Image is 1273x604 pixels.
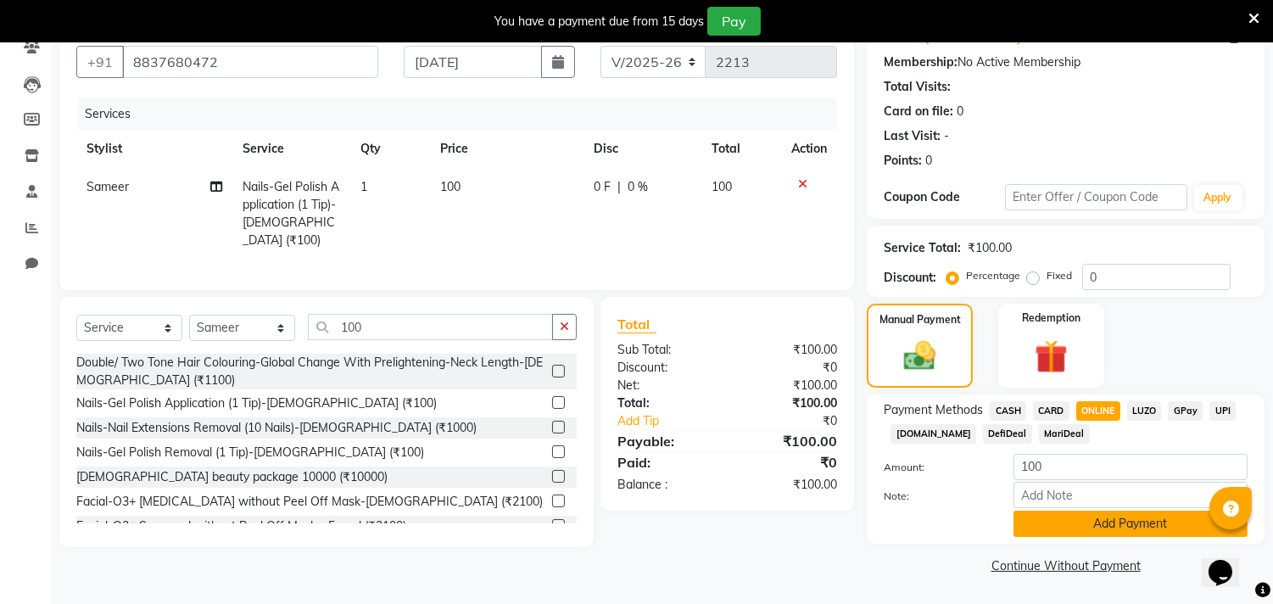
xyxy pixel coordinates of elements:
span: 100 [440,179,461,194]
div: Paid: [605,452,728,473]
span: | [617,178,621,196]
div: ₹100.00 [728,431,851,451]
div: ₹0 [728,452,851,473]
div: 0 [925,152,932,170]
button: +91 [76,46,124,78]
div: ₹100.00 [728,377,851,394]
div: Balance : [605,476,728,494]
div: Points: [884,152,922,170]
div: Total: [605,394,728,412]
label: Redemption [1022,310,1080,326]
button: Apply [1194,185,1242,210]
div: Double/ Two Tone Hair Colouring-Global Change With Prelightening-Neck Length-[DEMOGRAPHIC_DATA] (... [76,354,545,389]
input: Add Note [1013,482,1248,508]
span: Payment Methods [884,401,983,419]
div: Sub Total: [605,341,728,359]
div: ₹100.00 [728,476,851,494]
span: 0 % [628,178,648,196]
div: [DEMOGRAPHIC_DATA] beauty package 10000 (₹10000) [76,468,388,486]
label: Percentage [966,268,1020,283]
th: Action [781,130,837,168]
span: DefiDeal [983,424,1032,444]
div: Service Total: [884,239,961,257]
span: Sameer [87,179,129,194]
th: Price [430,130,583,168]
div: Coupon Code [884,188,1005,206]
th: Qty [350,130,429,168]
div: ₹100.00 [728,394,851,412]
img: _gift.svg [1025,336,1078,377]
span: CARD [1033,401,1069,421]
div: Facial-O3+ Seaweed without Peel Off Mask - Femal (₹2100) [76,517,406,535]
div: ₹100.00 [968,239,1012,257]
button: Add Payment [1013,511,1248,537]
span: UPI [1209,401,1236,421]
span: 100 [712,179,732,194]
div: - [944,127,949,145]
div: Card on file: [884,103,953,120]
div: Membership: [884,53,958,71]
th: Stylist [76,130,232,168]
span: 0 F [594,178,611,196]
span: ONLINE [1076,401,1120,421]
div: Payable: [605,431,728,451]
th: Disc [583,130,701,168]
span: LUZO [1127,401,1162,421]
th: Total [701,130,782,168]
a: Continue Without Payment [870,557,1261,575]
a: Add Tip [605,412,748,430]
div: ₹100.00 [728,341,851,359]
div: Nails-Gel Polish Removal (1 Tip)-[DEMOGRAPHIC_DATA] (₹100) [76,444,424,461]
input: Search by Name/Mobile/Email/Code [122,46,378,78]
div: Last Visit: [884,127,941,145]
input: Search or Scan [308,314,553,340]
iframe: chat widget [1202,536,1256,587]
div: ₹0 [748,412,851,430]
div: 0 [957,103,963,120]
th: Service [232,130,351,168]
input: Amount [1013,454,1248,480]
button: Pay [707,7,761,36]
div: Discount: [884,269,936,287]
div: Services [78,98,850,130]
div: Net: [605,377,728,394]
label: Amount: [871,460,1001,475]
span: GPay [1168,401,1203,421]
div: ₹0 [728,359,851,377]
div: Nails-Nail Extensions Removal (10 Nails)-[DEMOGRAPHIC_DATA] (₹1000) [76,419,477,437]
div: No Active Membership [884,53,1248,71]
img: _cash.svg [894,338,945,374]
div: Nails-Gel Polish Application (1 Tip)-[DEMOGRAPHIC_DATA] (₹100) [76,394,437,412]
div: Total Visits: [884,78,951,96]
input: Enter Offer / Coupon Code [1005,184,1186,210]
span: Total [617,316,656,333]
div: Facial-O3+ [MEDICAL_DATA] without Peel Off Mask-[DEMOGRAPHIC_DATA] (₹2100) [76,493,543,511]
span: 1 [360,179,367,194]
span: Nails-Gel Polish Application (1 Tip)-[DEMOGRAPHIC_DATA] (₹100) [243,179,339,248]
span: [DOMAIN_NAME] [891,424,976,444]
label: Manual Payment [879,312,961,327]
span: CASH [990,401,1026,421]
span: MariDeal [1039,424,1090,444]
div: Discount: [605,359,728,377]
label: Note: [871,489,1001,504]
label: Fixed [1047,268,1072,283]
div: You have a payment due from 15 days [494,13,704,31]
